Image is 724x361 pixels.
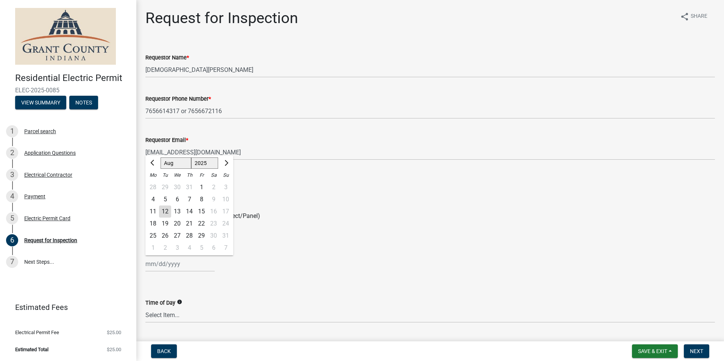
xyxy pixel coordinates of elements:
div: 31 [183,181,195,193]
div: Tuesday, September 2, 2025 [159,242,171,254]
div: Fr [195,169,208,181]
div: 15 [195,205,208,218]
div: 25 [147,230,159,242]
div: Parcel search [24,129,56,134]
div: Request for Inspection [24,238,77,243]
span: Estimated Total [15,347,48,352]
div: Tu [159,169,171,181]
button: Next [684,344,709,358]
div: 13 [171,205,183,218]
div: 2 [6,147,18,159]
div: 5 [6,212,18,224]
div: Monday, August 18, 2025 [147,218,159,230]
div: Payment [24,194,45,199]
label: Time of Day [145,300,175,306]
button: Back [151,344,177,358]
img: Grant County, Indiana [15,8,116,65]
div: 5 [159,193,171,205]
div: Tuesday, August 26, 2025 [159,230,171,242]
div: Th [183,169,195,181]
div: 29 [159,181,171,193]
div: 6 [171,193,183,205]
div: 1 [147,242,159,254]
div: Electrical Contractor [24,172,72,177]
span: Share [691,12,707,21]
div: Friday, August 1, 2025 [195,181,208,193]
div: Mo [147,169,159,181]
div: 21 [183,218,195,230]
div: 28 [147,181,159,193]
h1: Request for Inspection [145,9,298,27]
div: Tuesday, August 5, 2025 [159,193,171,205]
select: Select year [191,157,218,169]
div: 4 [6,190,18,202]
div: Monday, August 11, 2025 [147,205,159,218]
div: 8 [195,193,208,205]
div: 12 [159,205,171,218]
div: Su [220,169,232,181]
div: Wednesday, August 6, 2025 [171,193,183,205]
div: 14 [183,205,195,218]
a: Estimated Fees [6,300,124,315]
span: Save & Exit [638,348,667,354]
button: Next month [221,157,230,169]
div: 4 [183,242,195,254]
div: 26 [159,230,171,242]
div: Wednesday, July 30, 2025 [171,181,183,193]
input: mm/dd/yyyy [145,256,215,272]
div: Monday, July 28, 2025 [147,181,159,193]
div: Monday, August 4, 2025 [147,193,159,205]
div: Friday, September 5, 2025 [195,242,208,254]
div: 18 [147,218,159,230]
div: 5 [195,242,208,254]
label: Requestor Name [145,55,189,61]
div: Wednesday, September 3, 2025 [171,242,183,254]
div: Wednesday, August 20, 2025 [171,218,183,230]
div: Thursday, July 31, 2025 [183,181,195,193]
span: $25.00 [107,330,121,335]
div: 22 [195,218,208,230]
div: Monday, September 1, 2025 [147,242,159,254]
div: 6 [6,234,18,246]
div: Sa [208,169,220,181]
span: ELEC-2025-0085 [15,87,121,94]
span: Back [157,348,171,354]
div: Tuesday, July 29, 2025 [159,181,171,193]
div: Thursday, August 28, 2025 [183,230,195,242]
div: Thursday, August 14, 2025 [183,205,195,218]
div: Monday, August 25, 2025 [147,230,159,242]
div: Friday, August 22, 2025 [195,218,208,230]
i: share [680,12,689,21]
h4: Residential Electric Permit [15,73,130,84]
button: Notes [69,96,98,109]
div: 28 [183,230,195,242]
div: 19 [159,218,171,230]
div: Friday, August 15, 2025 [195,205,208,218]
div: 1 [6,125,18,137]
div: Wednesday, August 27, 2025 [171,230,183,242]
span: Electrical Permit Fee [15,330,59,335]
button: Save & Exit [632,344,678,358]
div: Application Questions [24,150,76,156]
div: 4 [147,193,159,205]
div: 20 [171,218,183,230]
button: Previous month [148,157,158,169]
div: 30 [171,181,183,193]
div: 3 [171,242,183,254]
div: 3 [6,169,18,181]
div: 1 [195,181,208,193]
div: 7 [6,256,18,268]
div: Electric Permit Card [24,216,70,221]
span: $25.00 [107,347,121,352]
span: Next [690,348,703,354]
div: 7 [183,193,195,205]
select: Select month [161,157,191,169]
label: Requestor Email [145,138,188,143]
div: Friday, August 29, 2025 [195,230,208,242]
div: Friday, August 8, 2025 [195,193,208,205]
button: View Summary [15,96,66,109]
div: Tuesday, August 19, 2025 [159,218,171,230]
div: 11 [147,205,159,218]
wm-modal-confirm: Summary [15,100,66,106]
div: 29 [195,230,208,242]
